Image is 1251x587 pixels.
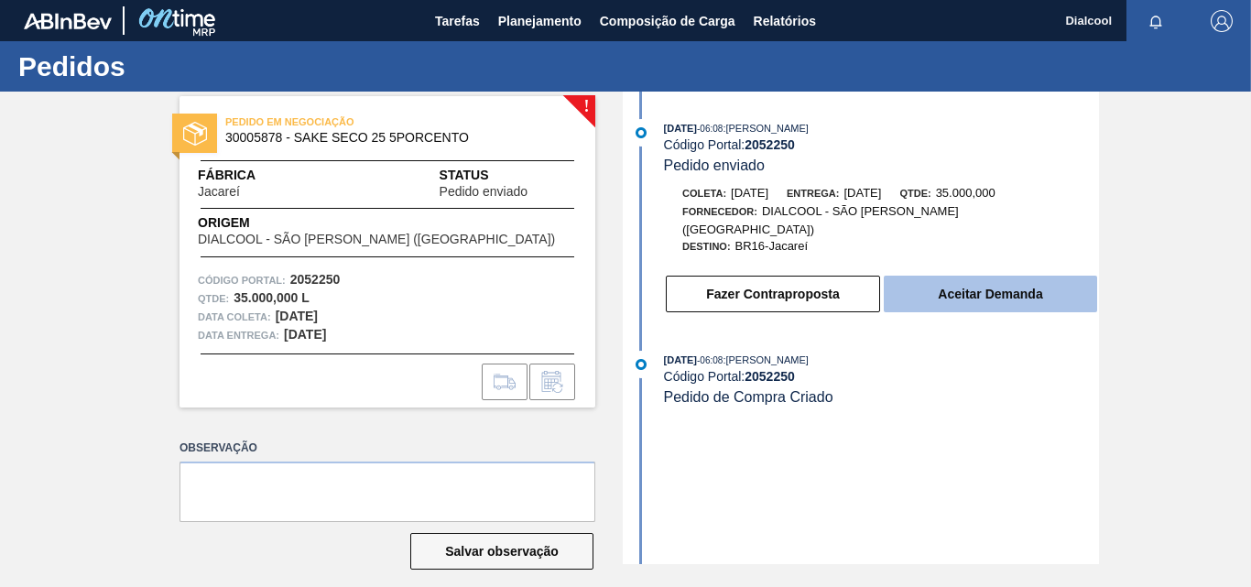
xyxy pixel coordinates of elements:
[664,158,765,173] span: Pedido enviado
[529,364,575,400] div: Informar alteração no pedido
[731,186,768,200] span: [DATE]
[723,123,809,134] span: : [PERSON_NAME]
[745,137,795,152] strong: 2052250
[899,188,930,199] span: Qtde:
[1211,10,1233,32] img: Logout
[636,127,647,138] img: atual
[498,10,582,32] span: Planejamento
[225,113,482,131] span: PEDIDO EM NEGOCIAÇÃO
[787,188,839,199] span: Entrega:
[198,289,229,308] span: Qtde :
[745,369,795,384] strong: 2052250
[735,239,808,253] span: BR16-Jacareí
[179,435,595,462] label: Observação
[225,131,558,145] span: 30005878 - SAKE SECO 25 5PORCENTO
[482,364,528,400] div: Ir para Composição de Carga
[682,241,731,252] span: Destino:
[697,355,723,365] span: - 06:08
[664,354,697,365] span: [DATE]
[682,188,726,199] span: Coleta:
[754,10,816,32] span: Relatórios
[697,124,723,134] span: - 06:08
[843,186,881,200] span: [DATE]
[682,204,959,236] span: DIALCOOL - SÃO [PERSON_NAME] ([GEOGRAPHIC_DATA])
[435,10,480,32] span: Tarefas
[198,233,555,246] span: DIALCOOL - SÃO [PERSON_NAME] ([GEOGRAPHIC_DATA])
[636,359,647,370] img: atual
[664,369,1099,384] div: Código Portal:
[24,13,112,29] img: TNhmsLtSVTkK8tSr43FrP2fwEKptu5GPRR3wAAAABJRU5ErkJggg==
[290,272,341,287] strong: 2052250
[198,271,286,289] span: Código Portal:
[600,10,735,32] span: Composição de Carga
[198,166,298,185] span: Fábrica
[936,186,995,200] span: 35.000,000
[410,533,593,570] button: Salvar observação
[664,123,697,134] span: [DATE]
[664,389,833,405] span: Pedido de Compra Criado
[666,276,880,312] button: Fazer Contraproposta
[198,185,240,199] span: Jacareí
[198,213,577,233] span: Origem
[234,290,310,305] strong: 35.000,000 L
[440,166,577,185] span: Status
[884,276,1097,312] button: Aceitar Demanda
[440,185,528,199] span: Pedido enviado
[198,326,279,344] span: Data entrega:
[664,137,1099,152] div: Código Portal:
[276,309,318,323] strong: [DATE]
[198,308,271,326] span: Data coleta:
[723,354,809,365] span: : [PERSON_NAME]
[1126,8,1185,34] button: Notificações
[18,56,343,77] h1: Pedidos
[183,122,207,146] img: status
[682,206,757,217] span: Fornecedor:
[284,327,326,342] strong: [DATE]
